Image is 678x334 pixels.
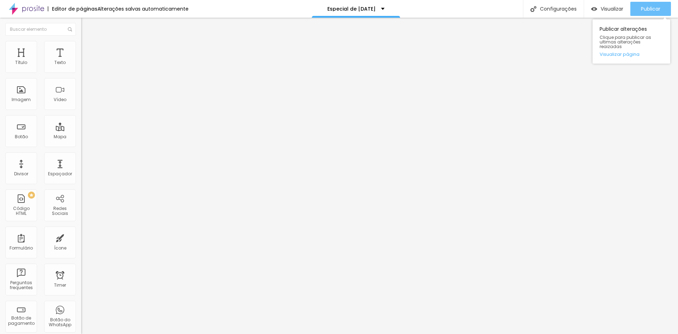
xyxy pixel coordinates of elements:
[641,6,660,12] span: Publicar
[600,52,663,57] a: Visualizar página
[591,6,597,12] img: view-1.svg
[10,246,33,251] div: Formulário
[327,6,376,11] p: Especial de [DATE]
[48,6,97,11] div: Editor de páginas
[46,206,74,216] div: Redes Sociais
[48,171,72,176] div: Espaçador
[14,171,28,176] div: Divisor
[54,246,66,251] div: Ícone
[54,283,66,288] div: Timer
[530,6,536,12] img: Icone
[54,134,66,139] div: Mapa
[97,6,189,11] div: Alterações salvas automaticamente
[68,27,72,31] img: Icone
[601,6,623,12] span: Visualizar
[15,134,28,139] div: Botão
[15,60,27,65] div: Título
[54,60,66,65] div: Texto
[593,19,670,64] div: Publicar alterações
[5,23,76,36] input: Buscar elemento
[46,317,74,328] div: Botão do WhatsApp
[54,97,66,102] div: Vídeo
[584,2,630,16] button: Visualizar
[7,280,35,291] div: Perguntas frequentes
[7,206,35,216] div: Código HTML
[630,2,671,16] button: Publicar
[600,35,663,49] span: Clique para publicar as ultimas alterações reaizadas
[81,18,678,334] iframe: Editor
[12,97,31,102] div: Imagem
[7,316,35,326] div: Botão de pagamento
